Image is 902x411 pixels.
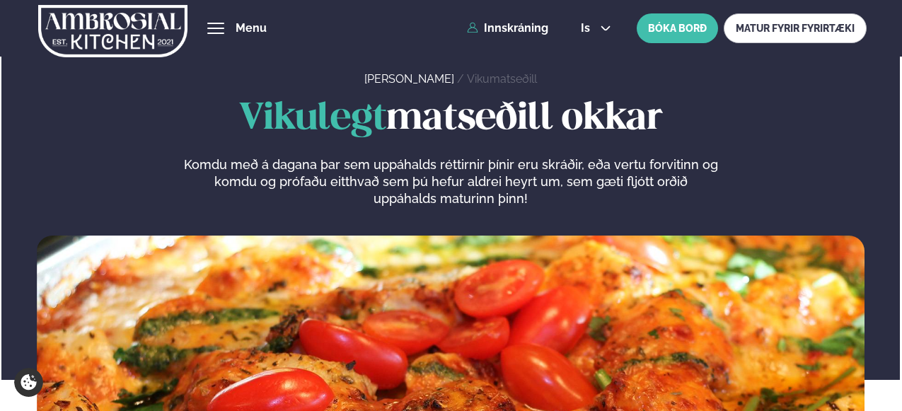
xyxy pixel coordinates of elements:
span: is [581,23,594,34]
span: / [457,72,467,86]
span: Vikulegt [239,101,386,137]
button: hamburger [207,20,224,37]
p: Komdu með á dagana þar sem uppáhalds réttirnir þínir eru skráðir, eða vertu forvitinn og komdu og... [183,156,718,207]
button: BÓKA BORÐ [637,13,718,43]
img: logo [38,2,187,60]
a: Vikumatseðill [467,72,537,86]
a: Innskráning [467,22,548,35]
a: [PERSON_NAME] [364,72,454,86]
a: MATUR FYRIR FYRIRTÆKI [724,13,867,43]
a: Cookie settings [14,368,43,397]
h1: matseðill okkar [37,98,865,139]
button: is [569,23,623,34]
